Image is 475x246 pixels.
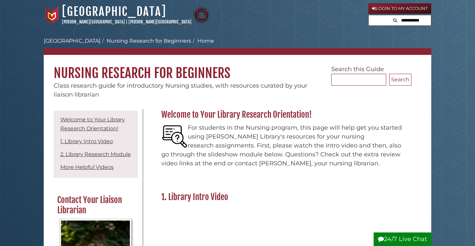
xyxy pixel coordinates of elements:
img: Calvin University [44,7,60,23]
a: Nursing Research for Beginners [107,38,191,44]
h2: 1. Library Intro Video [158,192,411,202]
span: | [126,19,128,24]
a: 2. Library Research Module [60,151,131,157]
img: 5cIFD-9dGB5JWVjzsd9D9VdP5p9BLCtDKbEyXBy-WDhgezHPzz9geOY8lk5ZIa0kxwiMR7iIVRS_93UxclQwkhBkFhSk7m_D8... [161,123,188,150]
li: Home [191,37,214,45]
button: Search [389,74,411,86]
a: Welcome to Your Library Research Orientation! [60,116,125,132]
h1: Nursing Research for Beginners [44,55,431,81]
button: 24/7 Live Chat [374,232,431,246]
a: [GEOGRAPHIC_DATA] [62,4,166,19]
nav: breadcrumb [44,37,431,55]
a: [PERSON_NAME][GEOGRAPHIC_DATA] [129,19,191,24]
a: Login to My Account [368,3,431,14]
span: Class research guide for introductory Nursing studies, with resources curated by your liaison lib... [54,82,307,98]
h2: Contact Your Liaison Librarian [54,195,137,216]
a: More Helpful Videos [60,164,114,170]
a: [GEOGRAPHIC_DATA] [44,38,100,44]
img: Calvin Theological Seminary [193,7,210,23]
button: Search [391,15,399,24]
a: 1. Library Intro Video [60,138,113,144]
h2: Welcome to Your Library Research Orientation! [158,109,411,120]
p: For students in the Nursing program, this page will help get you started using [PERSON_NAME] Libr... [161,123,408,168]
a: [PERSON_NAME][GEOGRAPHIC_DATA] [62,19,125,24]
i: Search [393,18,397,22]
